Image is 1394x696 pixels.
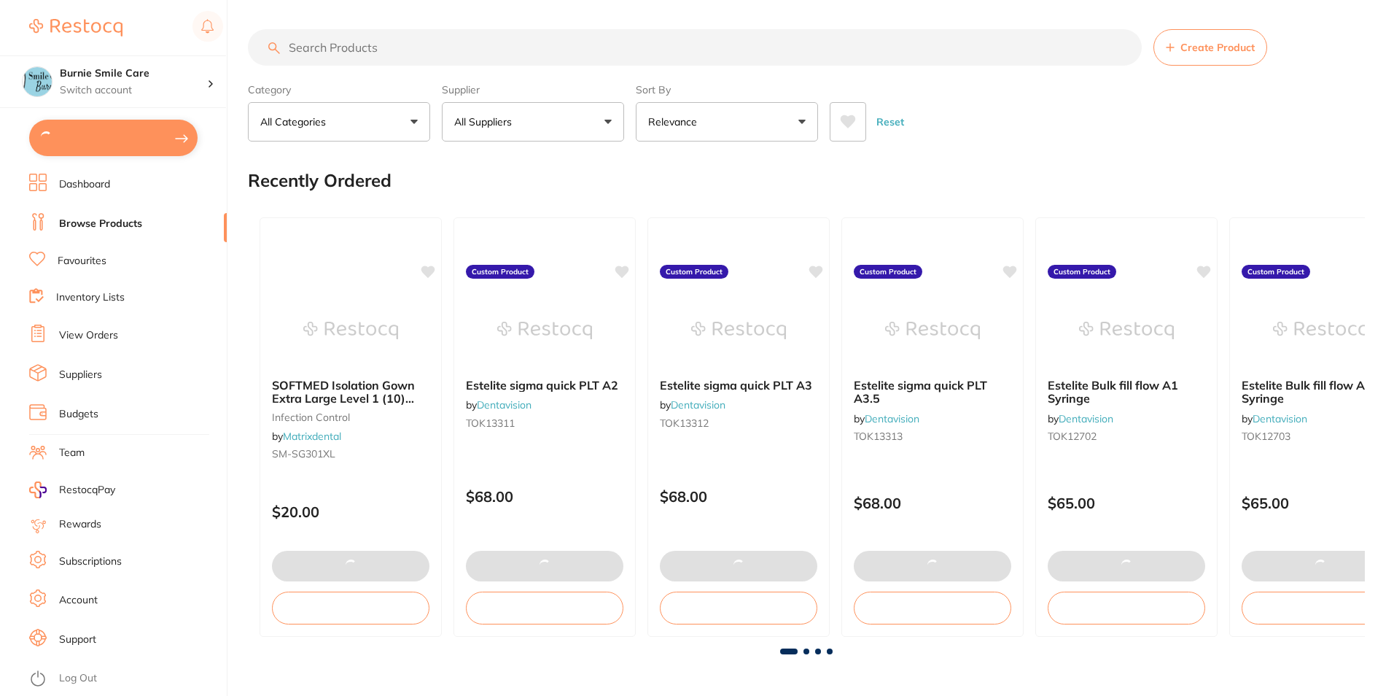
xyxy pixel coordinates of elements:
[23,67,52,96] img: Burnie Smile Care
[59,368,102,382] a: Suppliers
[272,448,429,460] small: SM-SG301XL
[283,430,341,443] a: Matrixdental
[29,482,47,498] img: RestocqPay
[248,102,430,142] button: All Categories
[29,11,122,45] a: Restocq Logo
[1048,265,1116,279] label: Custom Product
[1180,42,1255,53] span: Create Product
[442,83,624,96] label: Supplier
[56,290,125,305] a: Inventory Lists
[272,411,429,423] small: infection control
[59,671,97,686] a: Log Out
[885,294,980,367] img: Estelite sigma quick PLT A3.5
[671,398,725,411] a: Dentavision
[854,412,919,425] span: by
[466,488,623,505] p: $68.00
[660,265,728,279] label: Custom Product
[58,254,106,268] a: Favourites
[59,217,142,231] a: Browse Products
[59,483,115,498] span: RestocqPay
[60,66,207,81] h4: Burnie Smile Care
[854,430,1011,442] small: TOK13313
[272,430,341,443] span: by
[59,554,122,569] a: Subscriptions
[303,294,398,367] img: SOFTMED Isolation Gown Extra Large Level 1 (10) AAMI Level 1
[872,102,908,142] button: Reset
[260,115,332,129] p: All Categories
[1048,412,1113,425] span: by
[59,633,96,647] a: Support
[29,482,115,498] a: RestocqPay
[29,668,222,691] button: Log Out
[865,412,919,425] a: Dentavision
[272,503,429,520] p: $20.00
[660,398,725,411] span: by
[272,379,429,406] b: SOFTMED Isolation Gown Extra Large Level 1 (10) AAMI Level 1
[59,177,110,192] a: Dashboard
[660,379,817,392] b: Estelite sigma quick PLT A3
[466,417,623,429] small: TOK13311
[29,19,122,36] img: Restocq Logo
[59,407,98,422] a: Budgets
[854,495,1011,511] p: $68.00
[248,171,392,191] h2: Recently Ordered
[59,328,118,343] a: View Orders
[1273,294,1368,367] img: Estelite Bulk fill flow A2 Syringe
[60,83,207,98] p: Switch account
[1059,412,1113,425] a: Dentavision
[466,265,534,279] label: Custom Product
[660,488,817,505] p: $68.00
[1242,412,1307,425] span: by
[1153,29,1267,66] button: Create Product
[660,417,817,429] small: TOK13312
[636,102,818,142] button: Relevance
[477,398,531,411] a: Dentavision
[466,379,623,392] b: Estelite sigma quick PLT A2
[59,446,85,460] a: Team
[648,115,703,129] p: Relevance
[59,517,101,532] a: Rewards
[1079,294,1174,367] img: Estelite Bulk fill flow A1 Syringe
[454,115,518,129] p: All Suppliers
[248,83,430,96] label: Category
[1048,430,1205,442] small: TOK12702
[1048,495,1205,511] p: $65.00
[248,29,1142,66] input: Search Products
[466,398,531,411] span: by
[691,294,786,367] img: Estelite sigma quick PLT A3
[636,83,818,96] label: Sort By
[1242,265,1310,279] label: Custom Product
[1048,379,1205,406] b: Estelite Bulk fill flow A1 Syringe
[497,294,592,367] img: Estelite sigma quick PLT A2
[442,102,624,142] button: All Suppliers
[854,379,1011,406] b: Estelite sigma quick PLT A3.5
[854,265,922,279] label: Custom Product
[59,593,98,608] a: Account
[1253,412,1307,425] a: Dentavision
